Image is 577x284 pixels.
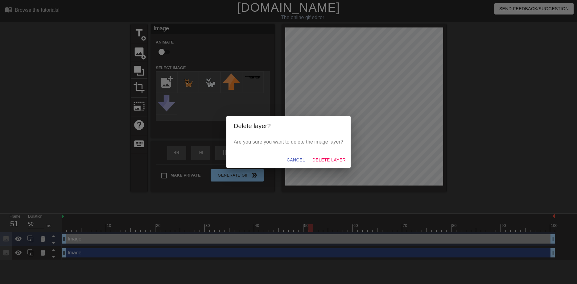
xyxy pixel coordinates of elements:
button: Delete Layer [310,154,348,166]
p: Are you sure you want to delete the image layer? [234,138,343,146]
span: Delete Layer [312,156,346,164]
span: Cancel [287,156,305,164]
h2: Delete layer? [234,121,343,131]
button: Cancel [284,154,307,166]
